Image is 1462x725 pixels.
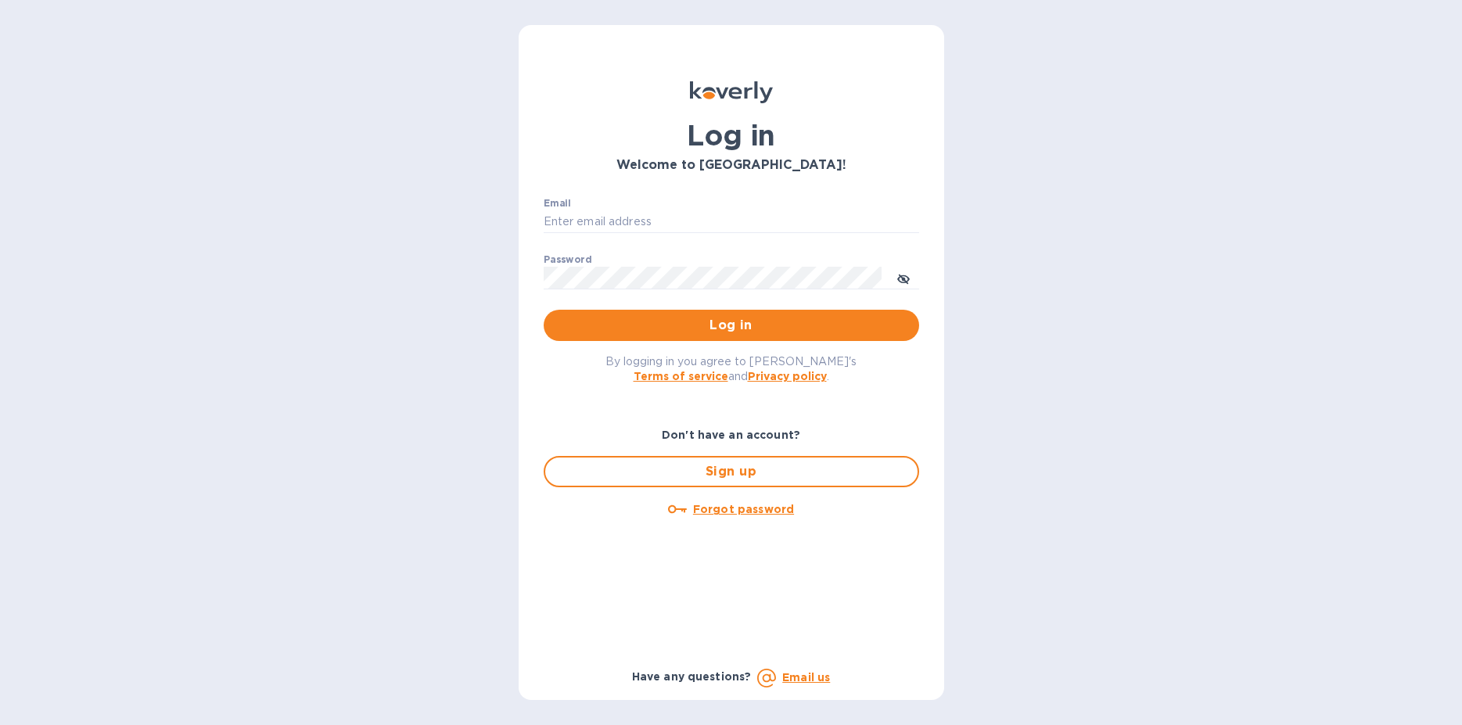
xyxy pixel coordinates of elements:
[544,310,919,341] button: Log in
[690,81,773,103] img: Koverly
[632,670,752,683] b: Have any questions?
[544,158,919,173] h3: Welcome to [GEOGRAPHIC_DATA]!
[748,370,827,382] a: Privacy policy
[544,119,919,152] h1: Log in
[634,370,728,382] a: Terms of service
[544,456,919,487] button: Sign up
[544,255,591,264] label: Password
[693,503,794,515] u: Forgot password
[544,199,571,208] label: Email
[605,355,857,382] span: By logging in you agree to [PERSON_NAME]'s and .
[888,262,919,293] button: toggle password visibility
[556,316,907,335] span: Log in
[544,210,919,234] input: Enter email address
[662,429,800,441] b: Don't have an account?
[558,462,905,481] span: Sign up
[782,671,830,684] a: Email us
